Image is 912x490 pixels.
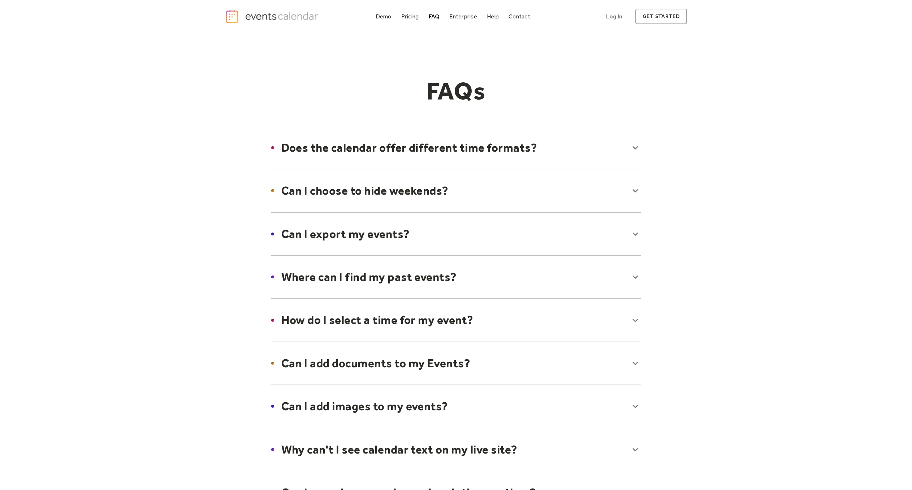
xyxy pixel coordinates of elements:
[446,12,480,21] a: Enterprise
[429,14,440,18] div: FAQ
[373,12,394,21] a: Demo
[487,14,499,18] div: Help
[449,14,477,18] div: Enterprise
[317,76,595,106] h1: FAQs
[401,14,419,18] div: Pricing
[484,12,502,21] a: Help
[635,9,687,24] a: get started
[376,14,392,18] div: Demo
[509,14,530,18] div: Contact
[426,12,443,21] a: FAQ
[599,9,630,24] a: Log In
[398,12,422,21] a: Pricing
[506,12,533,21] a: Contact
[225,9,320,24] a: home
